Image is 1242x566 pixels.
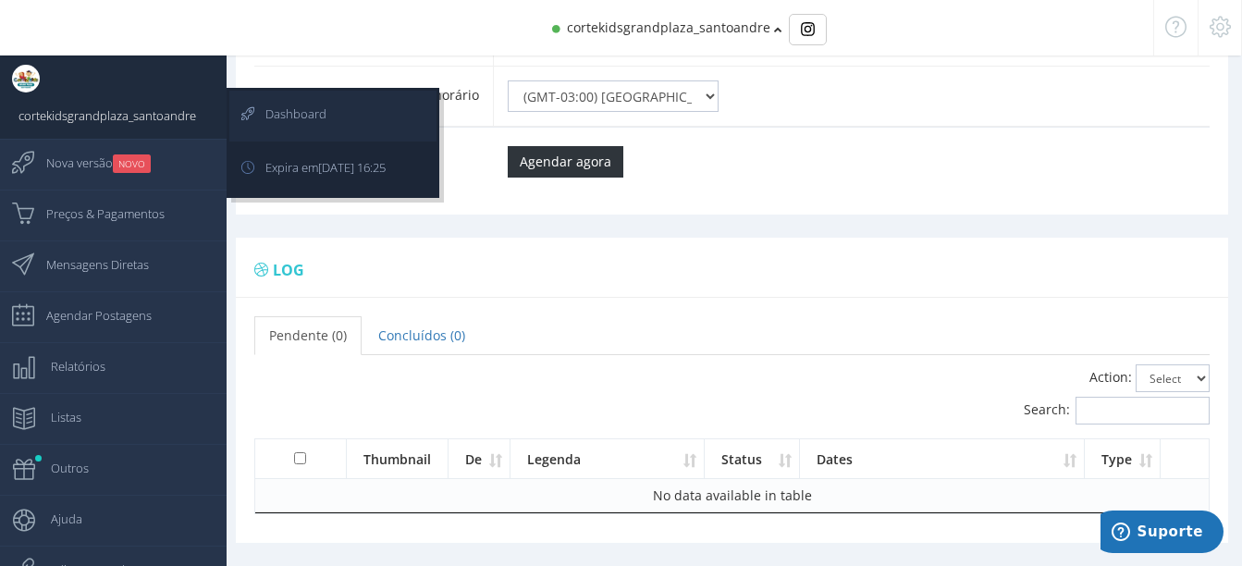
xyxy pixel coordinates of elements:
img: User Image [12,65,40,92]
span: Preços & Pagamentos [28,191,165,237]
th: Dates: activate to sort column ascending [800,439,1085,478]
span: 0 [336,326,343,344]
th: Status: activate to sort column ascending [705,439,800,478]
span: Relatórios [32,343,105,389]
span: Expira em [247,144,386,191]
a: Pendente (0) [254,316,362,355]
label: Search: [1024,397,1210,424]
span: Log [273,260,304,280]
span: 0 [454,326,461,344]
span: Outros [32,445,89,491]
span: Mensagens Diretas [28,241,149,288]
th: Thumbnail [347,439,449,478]
div: Basic example [789,14,827,45]
a: Dashboard [229,91,437,141]
th: Type: activate to sort column ascending [1085,439,1161,478]
span: Dashboard [247,91,326,137]
a: Concluídos (0) [363,316,480,355]
span: [DATE] 16:25 [318,159,386,176]
span: Agendar Postagens [28,292,152,338]
span: Nova versão [28,140,151,186]
a: Expira em[DATE] 16:25 [229,144,437,195]
iframe: Abre um widget para que você possa encontrar mais informações [1101,511,1224,557]
input: Search: [1076,397,1210,424]
span: cortekidsgrandplaza_santoandre [567,18,770,36]
span: Ajuda [32,496,82,542]
label: Fuso horário [254,68,493,105]
span: Listas [32,394,81,440]
select: Action: [1136,364,1210,392]
label: Action: [1089,364,1210,392]
input: Agendar agora [508,146,623,178]
small: NOVO [113,154,151,173]
img: Instagram_simple_icon.svg [801,22,815,36]
td: No data available in table [255,478,1209,512]
th: Legenda: activate to sort column ascending [510,439,705,478]
th: De: activate to sort column ascending [449,439,510,478]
